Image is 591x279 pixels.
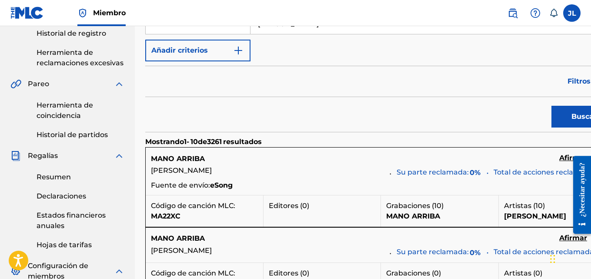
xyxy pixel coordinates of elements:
font: ) [441,202,444,210]
img: Regalías [10,151,21,161]
font: 0 [535,269,540,277]
font: Añadir criterios [151,46,208,54]
div: Arrastrar [550,246,555,272]
a: Búsqueda pública [504,4,521,22]
font: ) [543,202,545,210]
font: Declaraciones [37,192,86,200]
img: Titular de los derechos superior [77,8,88,18]
font: 0 [302,202,307,210]
font: ) [439,269,441,277]
font: Código de canción MLC: [151,269,235,277]
font: 10 [190,138,198,146]
font: Miembro [93,9,126,17]
font: Afirmar [559,154,587,162]
font: 0 [302,269,307,277]
font: Regalías [28,151,58,160]
font: MANO ARRIBA [151,155,205,163]
font: Su parte reclamada: [397,168,469,176]
div: Menú de usuario [563,4,581,22]
font: Artistas ( [504,269,535,277]
font: MA22XC [151,212,180,220]
img: Logotipo del MLC [10,7,44,19]
font: 0 [470,168,474,177]
img: 9d2ae6d4665cec9f34b9.svg [233,45,244,56]
font: % [474,168,481,177]
font: 10 [434,202,441,210]
iframe: Widget de chat [548,237,591,279]
font: Editores ( [269,269,302,277]
font: % [474,249,481,257]
h5: MANO ARRIBA [151,154,205,164]
a: Resumen [37,172,124,182]
img: expandir [114,266,124,276]
font: [PERSON_NAME] [151,246,212,255]
font: Afirmar [559,234,587,242]
img: Configuración de miembros [10,266,21,276]
font: - [187,138,189,146]
font: [PERSON_NAME] [151,166,212,175]
iframe: Centro de recursos [567,148,591,242]
img: expandir [114,151,124,161]
a: Herramienta de coincidencia [37,100,124,121]
font: resultados [223,138,262,146]
font: Hojas de tarifas [37,241,92,249]
font: Resumen [37,173,71,181]
a: Declaraciones [37,191,124,202]
a: Historial de registro [37,28,124,39]
button: Añadir criterios [145,40,250,61]
div: Notificaciones [549,9,558,17]
font: Editores ( [269,202,302,210]
font: Historial de partidos [37,131,108,139]
font: Mostrando [145,138,184,146]
font: Grabaciones ( [386,202,434,210]
font: Herramienta de reclamaciones excesivas [37,48,124,67]
font: ) [540,269,542,277]
font: ) [307,202,309,210]
font: Código de canción MLC: [151,202,235,210]
font: 0 [434,269,439,277]
a: Estados financieros anuales [37,210,124,231]
font: Fuente de envío: [151,181,210,189]
img: ayuda [530,8,541,18]
img: Pareo [10,79,21,89]
font: Pareo [28,80,49,88]
a: Herramienta de reclamaciones excesivas [37,47,124,68]
h5: MANO ARRIBA [151,233,205,244]
font: ) [307,269,309,277]
font: Su parte reclamada: [397,248,469,256]
a: Historial de partidos [37,130,124,140]
img: expandir [114,79,124,89]
font: 1 [184,138,187,146]
font: 3261 [207,138,222,146]
font: Grabaciones ( [386,269,434,277]
font: Estados financieros anuales [37,211,106,230]
font: MANO ARRIBA [151,234,205,242]
font: Artistas ( [504,202,535,210]
font: 0 [470,249,474,257]
font: de [198,138,207,146]
img: buscar [508,8,518,18]
font: [PERSON_NAME] [504,212,566,220]
font: MANO ARRIBA [386,212,440,220]
font: Historial de registro [37,29,106,37]
font: eSong [210,181,233,189]
a: Hojas de tarifas [37,240,124,250]
font: Herramienta de coincidencia [37,101,93,120]
div: Ayuda [527,4,544,22]
font: 10 [535,202,543,210]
